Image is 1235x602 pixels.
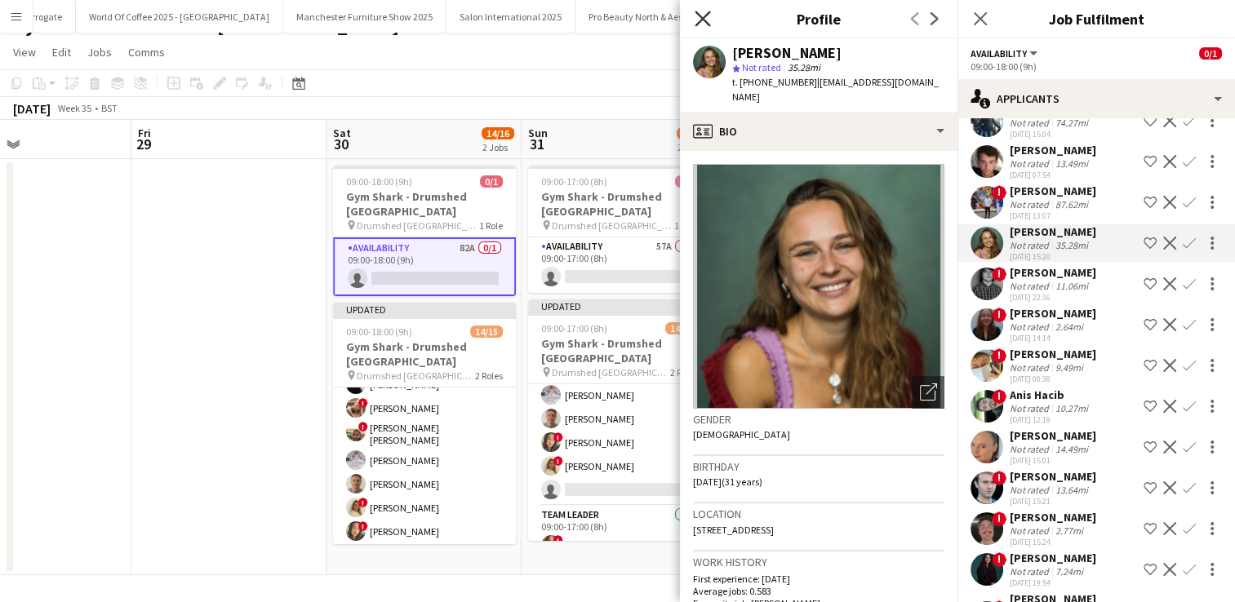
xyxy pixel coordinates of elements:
[1010,387,1091,402] div: Anis Hacib
[46,42,78,63] a: Edit
[541,175,607,188] span: 09:00-17:00 (8h)
[333,126,351,140] span: Sat
[122,42,171,63] a: Comms
[674,219,698,232] span: 1 Role
[528,299,711,541] div: Updated09:00-17:00 (8h)14/15Gym Shark - Drumshed [GEOGRAPHIC_DATA] Drumshed [GEOGRAPHIC_DATA]2 Ro...
[13,100,51,117] div: [DATE]
[553,456,563,466] span: !
[1010,510,1096,525] div: [PERSON_NAME]
[331,135,351,153] span: 30
[482,127,514,139] span: 14/16
[358,398,368,408] span: !
[1010,224,1096,239] div: [PERSON_NAME]
[693,164,944,409] img: Crew avatar or photo
[1010,306,1096,321] div: [PERSON_NAME]
[693,524,774,536] span: [STREET_ADDRESS]
[1010,321,1052,333] div: Not rated
[675,175,698,188] span: 0/1
[971,47,1027,60] span: Availability
[1010,117,1052,129] div: Not rated
[912,376,944,409] div: Open photos pop-in
[1010,443,1052,455] div: Not rated
[1010,361,1052,374] div: Not rated
[528,506,711,561] app-card-role: Team Leader1/109:00-17:00 (8h)![PERSON_NAME]
[333,339,516,369] h3: Gym Shark - Drumshed [GEOGRAPHIC_DATA]
[575,1,782,33] button: Pro Beauty North & Aesthetic Medicine 2025
[333,303,516,544] app-job-card: Updated09:00-18:00 (9h)14/15Gym Shark - Drumshed [GEOGRAPHIC_DATA] Drumshed [GEOGRAPHIC_DATA]2 Ro...
[693,585,944,597] p: Average jobs: 0.583
[732,46,842,60] div: [PERSON_NAME]
[1052,321,1086,333] div: 2.64mi
[138,126,151,140] span: Fri
[693,412,944,427] h3: Gender
[475,370,503,382] span: 2 Roles
[992,552,1006,567] span: !
[1052,239,1091,251] div: 35.28mi
[357,370,475,382] span: Drumshed [GEOGRAPHIC_DATA]
[677,127,709,139] span: 14/16
[1010,157,1052,170] div: Not rated
[1010,170,1096,180] div: [DATE] 07:54
[101,102,118,114] div: BST
[1010,428,1096,443] div: [PERSON_NAME]
[1010,525,1052,537] div: Not rated
[1010,565,1052,578] div: Not rated
[670,366,698,378] span: 2 Roles
[680,8,957,29] h3: Profile
[1010,198,1052,210] div: Not rated
[992,471,1006,485] span: !
[346,175,412,188] span: 09:00-18:00 (9h)
[992,267,1006,281] span: !
[333,189,516,219] h3: Gym Shark - Drumshed [GEOGRAPHIC_DATA]
[1199,47,1222,60] span: 0/1
[479,219,503,232] span: 1 Role
[482,141,513,153] div: 2 Jobs
[552,366,670,378] span: Drumshed [GEOGRAPHIC_DATA]
[1010,484,1052,496] div: Not rated
[357,219,479,232] span: Drumshed [GEOGRAPHIC_DATA]
[1010,129,1096,139] div: [DATE] 15:04
[1010,280,1052,292] div: Not rated
[1052,443,1091,455] div: 14.49mi
[1010,537,1096,547] div: [DATE] 15:24
[1052,117,1091,129] div: 74.27mi
[553,535,563,545] span: !
[1010,551,1096,565] div: [PERSON_NAME]
[528,237,711,293] app-card-role: Availability57A0/109:00-17:00 (8h)
[135,135,151,153] span: 29
[358,521,368,531] span: !
[358,422,368,432] span: !
[54,102,95,114] span: Week 35
[677,141,709,153] div: 2 Jobs
[693,555,944,569] h3: Work history
[971,47,1040,60] button: Availability
[693,459,944,474] h3: Birthday
[1010,210,1096,221] div: [DATE] 13:07
[1052,484,1091,496] div: 13.64mi
[1052,280,1091,292] div: 11.06mi
[446,1,575,33] button: Salon International 2025
[742,61,781,73] span: Not rated
[992,511,1006,526] span: !
[680,112,957,151] div: Bio
[784,61,824,73] span: 35.28mi
[333,203,516,571] app-card-role: ![PERSON_NAME][PERSON_NAME]![PERSON_NAME][PERSON_NAME]![PERSON_NAME]![PERSON_NAME] [PERSON_NAME][...
[1010,143,1096,157] div: [PERSON_NAME]
[957,8,1235,29] h3: Job Fulfilment
[333,303,516,316] div: Updated
[528,126,548,140] span: Sun
[1052,402,1091,414] div: 10.27mi
[1010,251,1096,262] div: [DATE] 15:20
[528,189,711,219] h3: Gym Shark - Drumshed [GEOGRAPHIC_DATA]
[1010,414,1091,425] div: [DATE] 12:19
[76,1,283,33] button: World Of Coffee 2025 - [GEOGRAPHIC_DATA]
[52,45,71,60] span: Edit
[333,166,516,296] app-job-card: 09:00-18:00 (9h)0/1Gym Shark - Drumshed [GEOGRAPHIC_DATA] Drumshed [GEOGRAPHIC_DATA]1 RoleAvailab...
[1010,239,1052,251] div: Not rated
[528,299,711,312] div: Updated
[1052,157,1091,170] div: 13.49mi
[693,476,762,488] span: [DATE] (31 years)
[552,219,674,232] span: Drumshed [GEOGRAPHIC_DATA]
[1010,402,1052,414] div: Not rated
